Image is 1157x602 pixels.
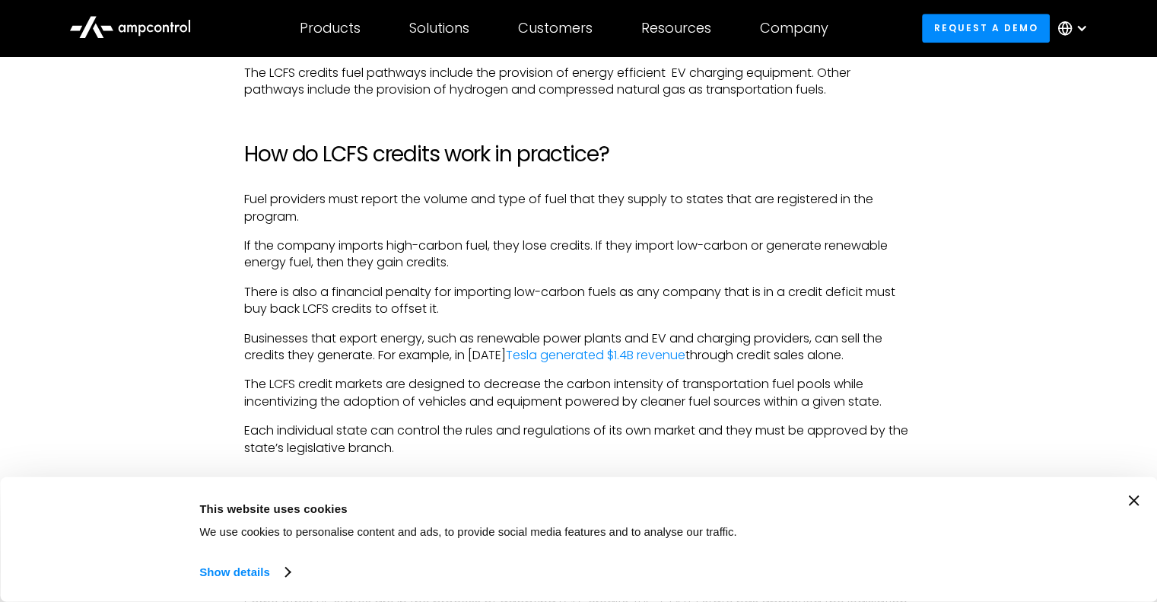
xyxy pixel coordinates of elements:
[244,422,913,457] p: Each individual state can control the rules and regulations of its own market and they must be ap...
[506,346,685,364] a: Tesla generated $1.4B revenue
[244,142,913,167] h2: How do LCFS credits work in practice?
[244,65,913,99] p: The LCFS credits fuel pathways include the provision of energy efficient EV charging equipment. O...
[199,561,289,584] a: Show details
[244,330,913,365] p: Businesses that export energy, such as renewable power plants and EV and charging providers, can ...
[882,495,1100,540] button: Okay
[760,20,828,37] div: Company
[518,20,593,37] div: Customers
[409,20,469,37] div: Solutions
[922,14,1050,42] a: Request a demo
[244,376,913,410] p: The LCFS credit markets are designed to decrease the carbon intensity of transportation fuel pool...
[641,20,711,37] div: Resources
[1128,495,1139,506] button: Close banner
[300,20,361,37] div: Products
[199,525,737,538] span: We use cookies to personalise content and ads, to provide social media features and to analyse ou...
[244,284,913,318] p: There is also a financial penalty for importing low-carbon fuels as any company that is in a cred...
[244,191,913,225] p: Fuel providers must report the volume and type of fuel that they supply to states that are regist...
[244,237,913,272] p: If the company imports high-carbon fuel, they lose credits. If they import low-carbon or generate...
[199,499,848,518] div: This website uses cookies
